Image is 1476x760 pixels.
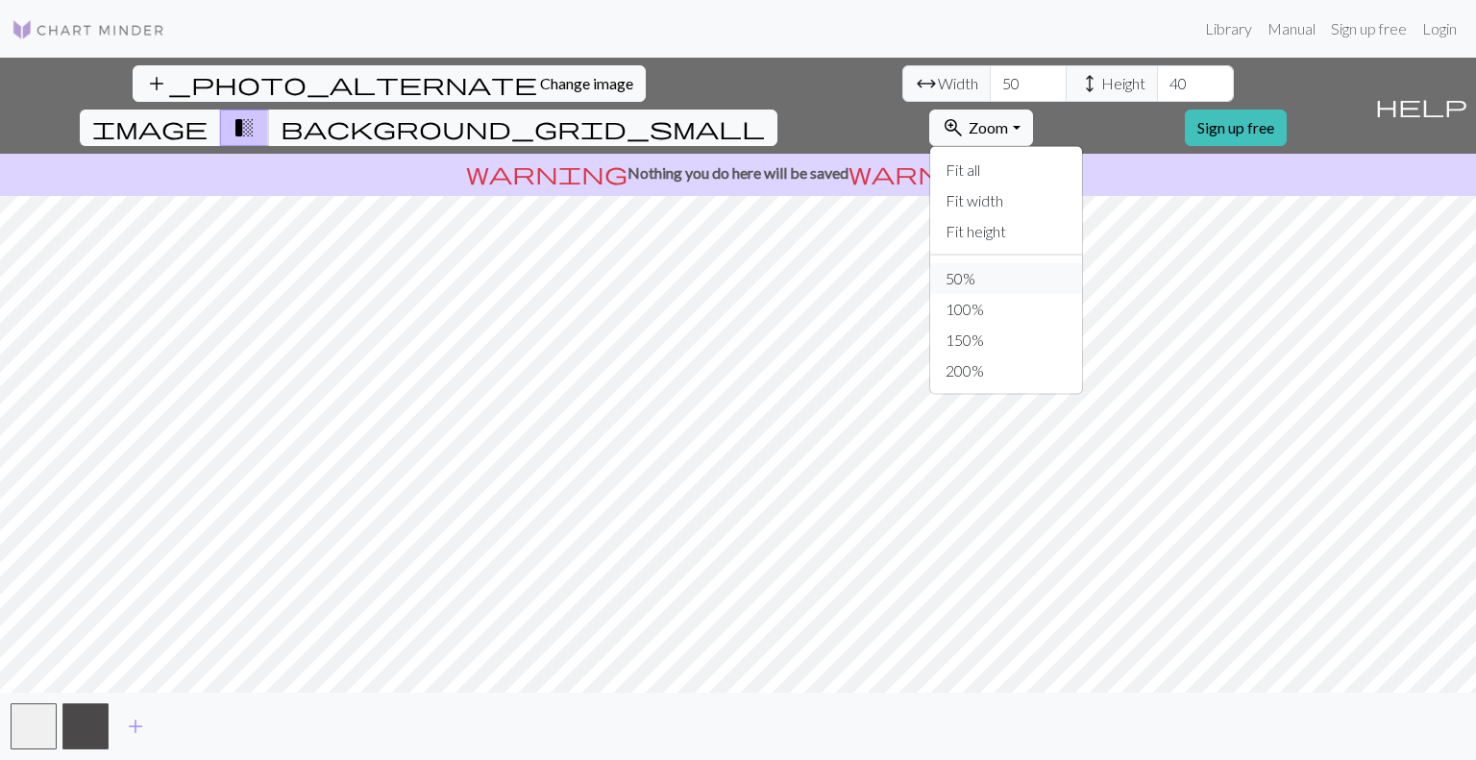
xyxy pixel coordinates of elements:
[233,114,256,141] span: transition_fade
[133,65,646,102] button: Change image
[929,110,1032,146] button: Zoom
[1323,10,1414,48] a: Sign up free
[915,70,938,97] span: arrow_range
[92,114,208,141] span: image
[1078,70,1101,97] span: height
[1366,58,1476,154] button: Help
[930,294,1082,325] button: 100%
[281,114,765,141] span: background_grid_small
[849,159,1010,186] span: warning
[930,216,1082,247] button: Fit height
[1197,10,1260,48] a: Library
[930,355,1082,386] button: 200%
[111,708,160,745] button: Add color
[466,159,627,186] span: warning
[930,185,1082,216] button: Fit width
[540,74,633,92] span: Change image
[8,161,1468,184] p: Nothing you do here will be saved
[930,263,1082,294] button: 50%
[930,325,1082,355] button: 150%
[1185,110,1287,146] a: Sign up free
[969,118,1008,136] span: Zoom
[1101,72,1145,95] span: Height
[124,713,147,740] span: add
[12,18,165,41] img: Logo
[1375,92,1467,119] span: help
[942,114,965,141] span: zoom_in
[930,155,1082,185] button: Fit all
[1260,10,1323,48] a: Manual
[145,70,537,97] span: add_photo_alternate
[938,72,978,95] span: Width
[1414,10,1464,48] a: Login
